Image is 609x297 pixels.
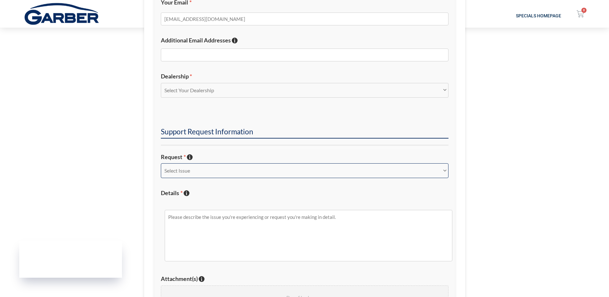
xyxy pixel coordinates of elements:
[161,275,198,282] span: Attachment(s)
[161,37,231,44] span: Additional Email Addresses
[19,241,122,278] iframe: Garber Digital Marketing Status
[161,153,186,160] span: Request
[161,189,183,196] span: Details
[161,127,448,139] h2: Support Request Information
[161,73,448,80] label: Dealership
